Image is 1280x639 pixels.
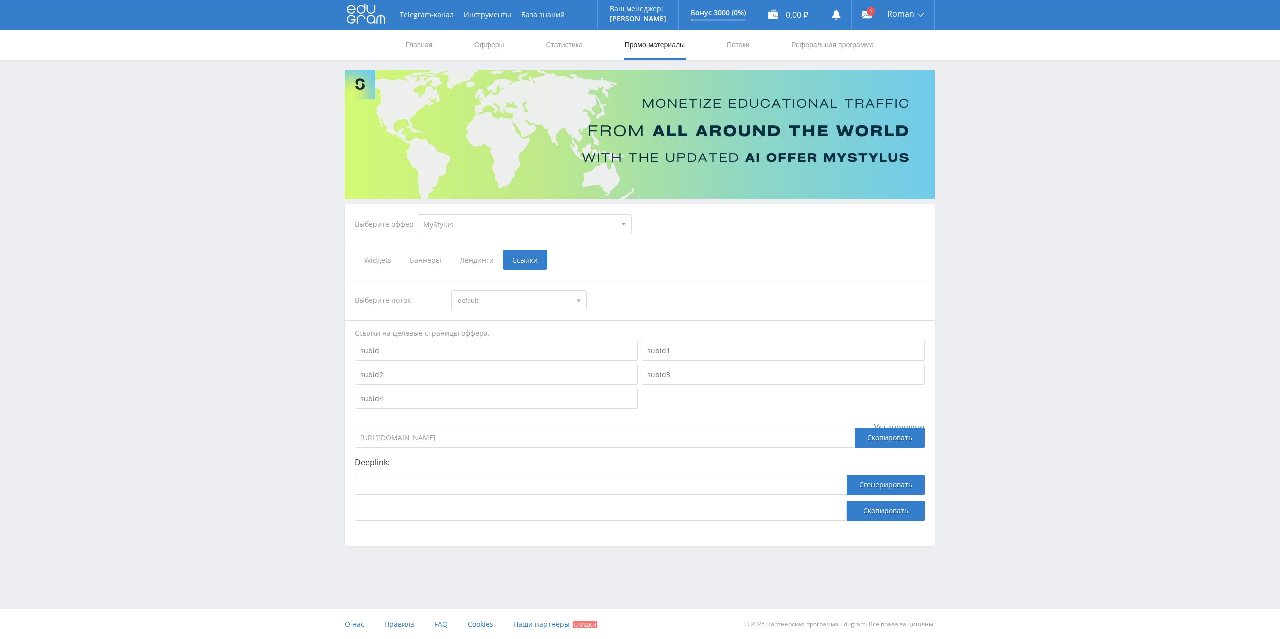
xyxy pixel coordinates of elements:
[473,30,505,60] a: Офферы
[610,15,666,23] p: [PERSON_NAME]
[624,30,686,60] a: Промо-материалы
[345,609,364,639] a: О нас
[355,290,442,310] div: Выберите поток
[355,365,638,385] input: subid2
[434,609,448,639] a: FAQ
[434,619,448,629] span: FAQ
[573,621,597,628] span: Скидки
[691,9,746,17] p: Бонус 3000 (0%)
[790,30,875,60] a: Реферальная программа
[874,423,925,432] span: Установлено
[610,5,666,13] p: Ваш менеджер:
[513,609,597,639] a: Наши партнеры Скидки
[345,70,935,199] img: Banner
[384,619,414,629] span: Правила
[355,220,418,228] div: Выберите оффер
[503,250,547,270] span: Ссылки
[355,341,638,361] input: subid
[513,619,570,629] span: Наши партнеры
[847,475,925,495] button: Сгенерировать
[545,30,584,60] a: Статистика
[384,609,414,639] a: Правила
[468,619,493,629] span: Cookies
[355,250,400,270] span: Widgets
[642,365,925,385] input: subid3
[355,389,638,409] input: subid4
[355,328,925,338] div: Ссылки на целевые страницы оффера.
[355,458,925,467] p: Deeplink:
[645,609,935,639] div: © 2025 Партнёрская программа Edugram. Все права защищены.
[405,30,433,60] a: Главная
[468,609,493,639] a: Cookies
[887,10,914,18] span: Roman
[450,250,503,270] span: Лендинги
[847,501,925,521] button: Скопировать
[458,291,571,310] span: default
[400,250,450,270] span: Баннеры
[345,619,364,629] span: О нас
[726,30,751,60] a: Потоки
[855,428,925,448] div: Скопировать
[642,341,925,361] input: subid1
